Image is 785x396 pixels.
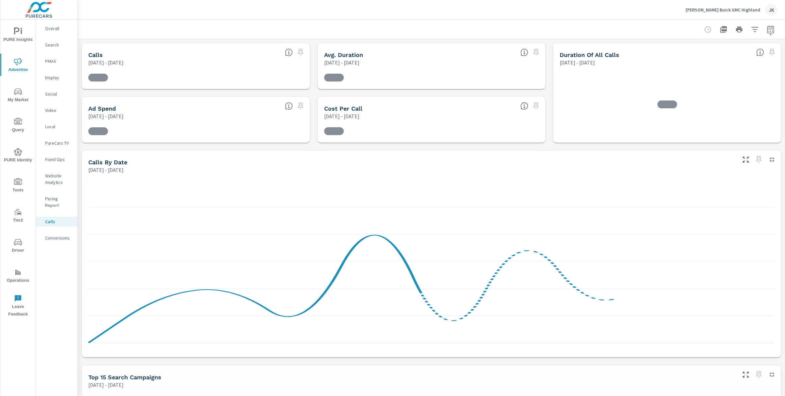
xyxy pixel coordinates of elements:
div: Conversions [36,233,78,243]
div: Calls [36,217,78,226]
div: PMAX [36,56,78,66]
p: [DATE] - [DATE] [324,112,359,120]
span: Operations [2,268,34,284]
h5: Calls By Date [88,159,127,166]
p: Fixed Ops [45,156,72,163]
span: Driver [2,238,34,254]
button: Print Report [733,23,746,36]
span: Select a preset date range to save this widget [295,101,306,111]
p: [DATE] - [DATE] [88,112,124,120]
span: Total number of calls. [285,48,293,56]
p: [DATE] - [DATE] [88,381,124,389]
h5: Duration of all Calls [560,51,619,58]
h5: Calls [88,51,103,58]
span: The Total Duration of all calls. [756,48,764,56]
p: Video [45,107,72,114]
span: Select a preset date range to save this widget [767,47,777,58]
span: Tier2 [2,208,34,224]
span: Select a preset date range to save this widget [531,101,541,111]
span: PureCars Ad Spend/Calls. [520,102,528,110]
span: Leave Feedback [2,295,34,318]
span: Select a preset date range to save this widget [531,47,541,58]
div: Display [36,73,78,82]
span: Sum of PureCars Ad Spend. [285,102,293,110]
h5: Cost Per Call [324,105,362,112]
span: My Market [2,88,34,104]
p: Calls [45,218,72,225]
button: Make Fullscreen [741,369,751,380]
div: JK [765,4,777,16]
span: Tools [2,178,34,194]
div: Local [36,122,78,132]
p: [DATE] - [DATE] [324,59,359,66]
span: Select a preset date range to save this widget [295,47,306,58]
span: Select a preset date range to save this widget [754,154,764,165]
div: Fixed Ops [36,154,78,164]
div: Overall [36,24,78,33]
div: Pacing Report [36,194,78,210]
button: "Export Report to PDF" [717,23,730,36]
h5: Ad Spend [88,105,116,112]
span: Average Duration of each call. [520,48,528,56]
p: [DATE] - [DATE] [560,59,595,66]
p: Search [45,42,72,48]
h5: Avg. Duration [324,51,363,58]
span: PURE Insights [2,27,34,44]
p: Local [45,123,72,130]
div: Website Analytics [36,171,78,187]
span: Advertise [2,58,34,74]
span: Select a preset date range to save this widget [754,369,764,380]
p: Display [45,74,72,81]
button: Apply Filters [748,23,761,36]
button: Select Date Range [764,23,777,36]
p: Pacing Report [45,195,72,208]
p: Conversions [45,235,72,241]
p: PMAX [45,58,72,64]
h5: Top 15 Search Campaigns [88,374,161,381]
div: PureCars TV [36,138,78,148]
div: Social [36,89,78,99]
button: Make Fullscreen [741,154,751,165]
button: Minimize Widget [767,154,777,165]
p: [DATE] - [DATE] [88,166,124,174]
button: Minimize Widget [767,369,777,380]
div: Search [36,40,78,50]
p: Social [45,91,72,97]
p: Website Analytics [45,172,72,186]
p: PureCars TV [45,140,72,146]
span: Query [2,118,34,134]
p: [DATE] - [DATE] [88,59,124,66]
div: Video [36,105,78,115]
p: [PERSON_NAME] Buick GMC Highland [686,7,760,13]
span: PURE Identity [2,148,34,164]
div: nav menu [0,20,36,321]
p: Overall [45,25,72,32]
